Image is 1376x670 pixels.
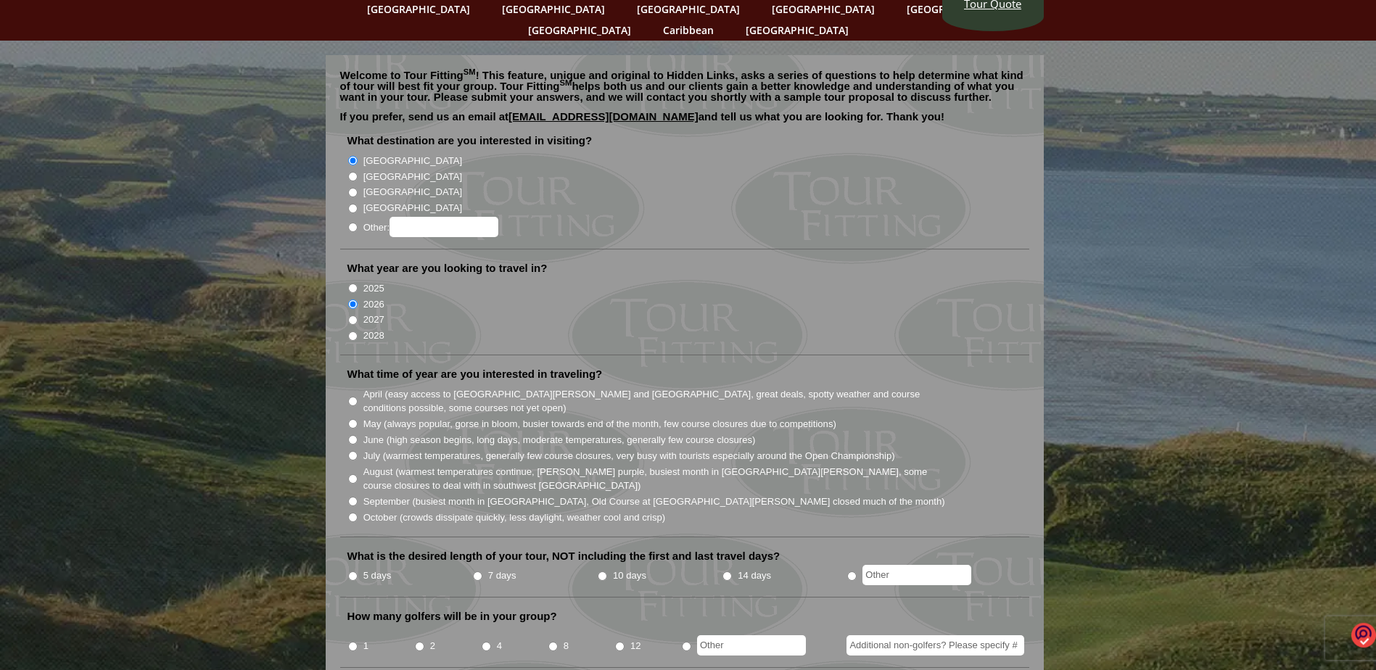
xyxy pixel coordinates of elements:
[363,313,384,327] label: 2027
[846,635,1024,655] input: Additional non-golfers? Please specify #
[564,639,569,653] label: 8
[363,433,756,447] label: June (high season begins, long days, moderate temperatures, generally few course closures)
[363,201,462,215] label: [GEOGRAPHIC_DATA]
[340,70,1029,102] p: Welcome to Tour Fitting ! This feature, unique and original to Hidden Links, asks a series of que...
[656,20,721,41] a: Caribbean
[363,387,947,415] label: April (easy access to [GEOGRAPHIC_DATA][PERSON_NAME] and [GEOGRAPHIC_DATA], great deals, spotty w...
[347,133,593,148] label: What destination are you interested in visiting?
[464,67,476,76] sup: SM
[363,328,384,343] label: 2028
[363,495,945,509] label: September (busiest month in [GEOGRAPHIC_DATA], Old Course at [GEOGRAPHIC_DATA][PERSON_NAME] close...
[430,639,435,653] label: 2
[363,281,384,296] label: 2025
[347,261,548,276] label: What year are you looking to travel in?
[363,465,947,493] label: August (warmest temperatures continue, [PERSON_NAME] purple, busiest month in [GEOGRAPHIC_DATA][P...
[390,217,498,237] input: Other:
[560,78,572,87] sup: SM
[613,568,646,583] label: 10 days
[738,20,856,41] a: [GEOGRAPHIC_DATA]
[363,417,836,431] label: May (always popular, gorse in bloom, busier towards end of the month, few course closures due to ...
[363,639,368,653] label: 1
[347,549,780,563] label: What is the desired length of your tour, NOT including the first and last travel days?
[347,367,603,381] label: What time of year are you interested in traveling?
[340,111,1029,133] p: If you prefer, send us an email at and tell us what you are looking for. Thank you!
[363,154,462,168] label: [GEOGRAPHIC_DATA]
[363,568,392,583] label: 5 days
[363,185,462,199] label: [GEOGRAPHIC_DATA]
[363,510,666,525] label: October (crowds dissipate quickly, less daylight, weather cool and crisp)
[1351,622,1376,649] img: o1IwAAAABJRU5ErkJggg==
[488,568,516,583] label: 7 days
[521,20,638,41] a: [GEOGRAPHIC_DATA]
[697,635,806,655] input: Other
[497,639,502,653] label: 4
[363,217,498,237] label: Other:
[347,609,557,624] label: How many golfers will be in your group?
[630,639,641,653] label: 12
[363,170,462,184] label: [GEOGRAPHIC_DATA]
[363,297,384,312] label: 2026
[862,565,971,585] input: Other
[508,110,699,123] a: [EMAIL_ADDRESS][DOMAIN_NAME]
[738,568,771,583] label: 14 days
[363,449,895,463] label: July (warmest temperatures, generally few course closures, very busy with tourists especially aro...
